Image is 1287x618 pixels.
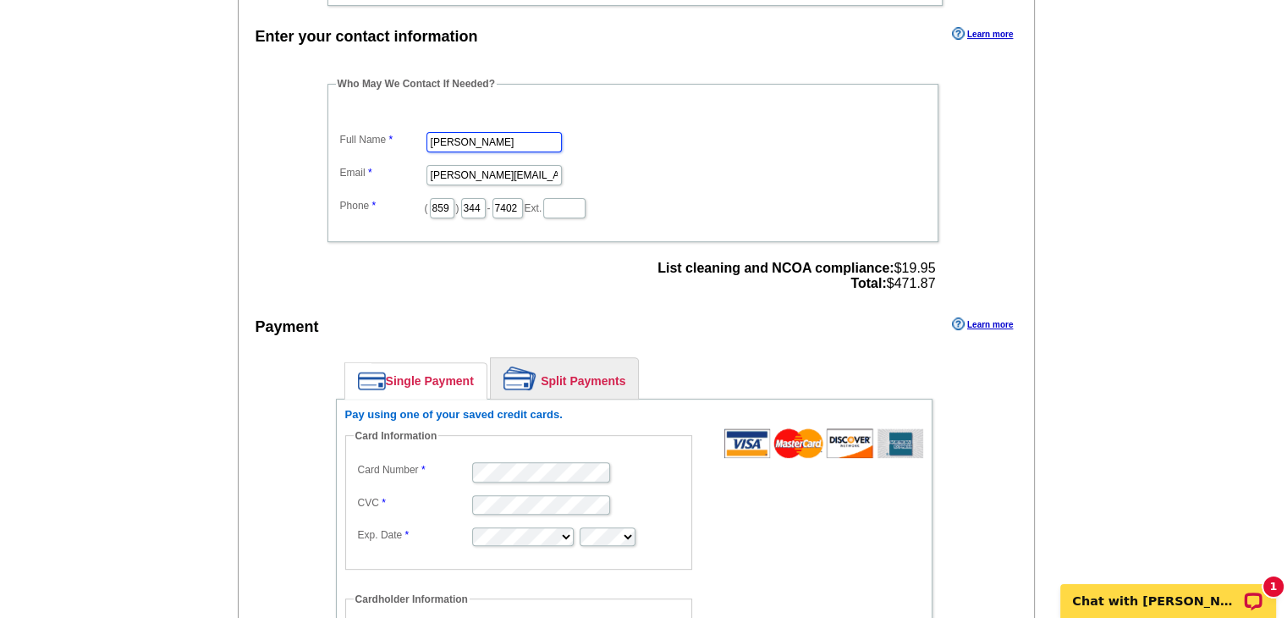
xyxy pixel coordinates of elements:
[358,527,470,543] label: Exp. Date
[345,408,923,422] h6: Pay using one of your saved credit cards.
[345,363,487,399] a: Single Payment
[256,316,319,339] div: Payment
[354,428,439,444] legend: Card Information
[340,165,425,180] label: Email
[336,194,930,220] dd: ( ) - Ext.
[336,76,497,91] legend: Who May We Contact If Needed?
[503,367,536,390] img: split-payment.png
[657,261,894,275] strong: List cleaning and NCOA compliance:
[354,592,470,607] legend: Cardholder Information
[358,372,386,390] img: single-payment.png
[952,27,1013,41] a: Learn more
[1049,565,1287,618] iframe: LiveChat chat widget
[256,25,478,48] div: Enter your contact information
[358,495,470,510] label: CVC
[491,358,638,399] a: Split Payments
[952,317,1013,331] a: Learn more
[340,132,425,147] label: Full Name
[850,276,886,290] strong: Total:
[340,198,425,213] label: Phone
[358,462,470,477] label: Card Number
[724,428,923,458] img: acceptedCards.gif
[657,261,935,291] span: $19.95 $471.87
